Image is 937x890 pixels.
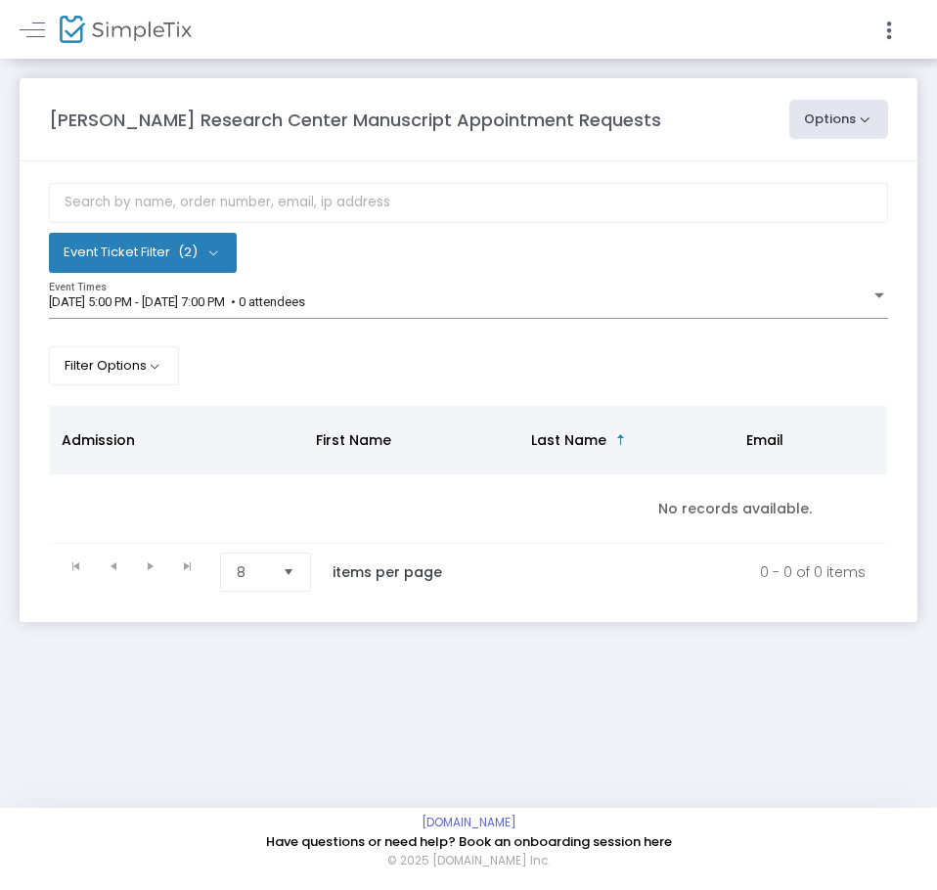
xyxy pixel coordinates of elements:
[49,183,888,223] input: Search by name, order number, email, ip address
[483,553,866,592] kendo-pager-info: 0 - 0 of 0 items
[237,562,267,582] span: 8
[49,233,237,272] button: Event Ticket Filter(2)
[387,853,550,870] span: © 2025 [DOMAIN_NAME] Inc.
[333,562,442,582] label: items per page
[746,430,783,450] span: Email
[789,100,889,139] button: Options
[62,430,135,450] span: Admission
[49,346,179,385] button: Filter Options
[613,432,629,448] span: Sortable
[531,430,606,450] span: Last Name
[50,406,887,544] div: Data table
[422,815,516,830] a: [DOMAIN_NAME]
[49,107,661,133] m-panel-title: [PERSON_NAME] Research Center Manuscript Appointment Requests
[49,294,305,309] span: [DATE] 5:00 PM - [DATE] 7:00 PM • 0 attendees
[316,430,391,450] span: First Name
[266,832,672,851] a: Have questions or need help? Book an onboarding session here
[275,554,302,591] button: Select
[178,245,198,260] span: (2)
